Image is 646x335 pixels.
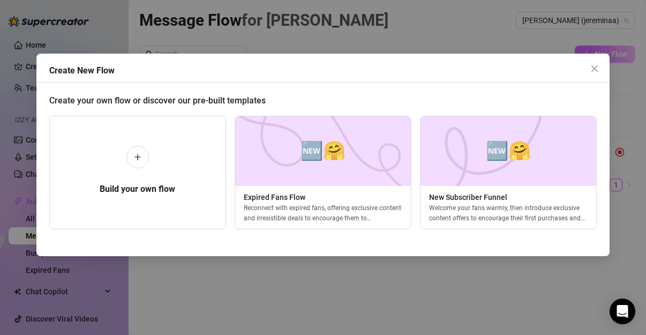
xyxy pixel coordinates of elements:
button: Close [586,60,603,77]
div: Open Intercom Messenger [610,299,635,324]
span: Expired Fans Flow [235,191,411,203]
span: New Subscriber Funnel [420,191,596,203]
span: close [590,64,599,73]
span: plus [134,153,141,161]
div: Reconnect with expired fans, offering exclusive content and irresistible deals to encourage them ... [235,203,411,222]
span: 🆕🤗 [301,137,345,165]
h5: Build your own flow [100,183,175,196]
span: Create your own flow or discover our pre-built templates [49,95,266,106]
div: Welcome your fans warmly, then introduce exclusive content offers to encourage their first purcha... [420,203,596,222]
span: Close [586,64,603,73]
div: Create New Flow [49,64,610,77]
span: 🆕🤗 [486,137,531,165]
